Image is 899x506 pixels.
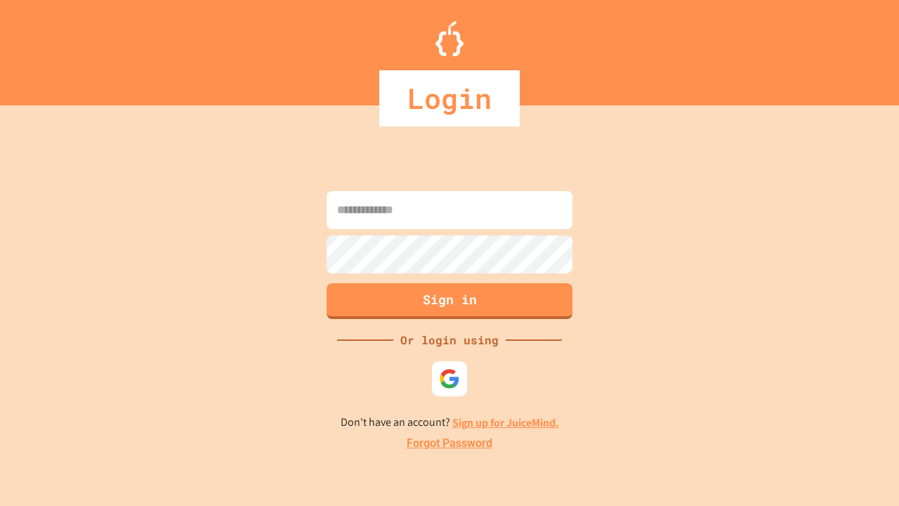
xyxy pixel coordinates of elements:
[393,332,506,349] div: Or login using
[379,70,520,126] div: Login
[407,435,492,452] a: Forgot Password
[452,415,559,430] a: Sign up for JuiceMind.
[341,414,559,432] p: Don't have an account?
[439,368,460,389] img: google-icon.svg
[435,21,464,56] img: Logo.svg
[327,283,572,319] button: Sign in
